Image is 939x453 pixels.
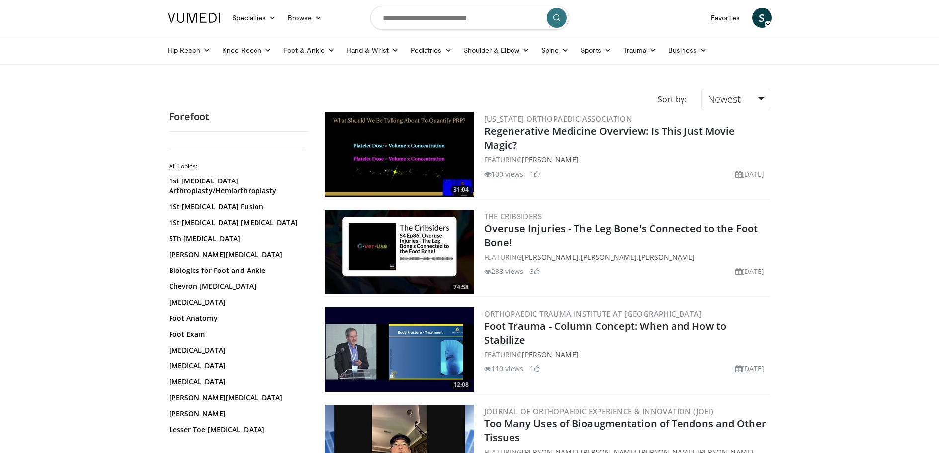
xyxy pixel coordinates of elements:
[169,377,303,387] a: [MEDICAL_DATA]
[341,40,405,60] a: Hand & Wrist
[484,114,633,124] a: [US_STATE] Orthopaedic Association
[325,112,474,197] img: c8aa0454-f2f7-4c12-9977-b870acb87f0a.300x170_q85_crop-smart_upscale.jpg
[650,89,694,110] div: Sort by:
[169,162,306,170] h2: All Topics:
[325,307,474,392] img: 46d06173-cd18-422c-a84f-522e98266e09.300x170_q85_crop-smart_upscale.jpg
[169,409,303,419] a: [PERSON_NAME]
[168,13,220,23] img: VuMedi Logo
[169,176,303,196] a: 1st [MEDICAL_DATA] Arthroplasty/Hemiarthroplasty
[162,40,217,60] a: Hip Recon
[169,393,303,403] a: [PERSON_NAME][MEDICAL_DATA]
[484,417,766,444] a: Too Many Uses of Bioaugmentation of Tendons and Other Tissues
[522,350,578,359] a: [PERSON_NAME]
[735,169,765,179] li: [DATE]
[169,297,303,307] a: [MEDICAL_DATA]
[282,8,328,28] a: Browse
[169,266,303,275] a: Biologics for Foot and Ankle
[325,307,474,392] a: 12:08
[450,185,472,194] span: 31:04
[639,252,695,262] a: [PERSON_NAME]
[484,124,735,152] a: Regenerative Medicine Overview: Is This Just Movie Magic?
[581,252,637,262] a: [PERSON_NAME]
[522,252,578,262] a: [PERSON_NAME]
[169,441,303,451] a: [PERSON_NAME]
[522,155,578,164] a: [PERSON_NAME]
[484,154,768,165] div: FEATURING
[735,266,765,276] li: [DATE]
[530,169,540,179] li: 1
[662,40,713,60] a: Business
[325,210,474,294] img: a4113bc0-23b9-4e77-92cc-aeaa28703afd.300x170_q85_crop-smart_upscale.jpg
[370,6,569,30] input: Search topics, interventions
[484,363,524,374] li: 110 views
[216,40,277,60] a: Knee Recon
[575,40,617,60] a: Sports
[405,40,458,60] a: Pediatrics
[484,349,768,360] div: FEATURING
[277,40,341,60] a: Foot & Ankle
[169,313,303,323] a: Foot Anatomy
[484,319,727,347] a: Foot Trauma - Column Concept: When and How to Stabilize
[169,329,303,339] a: Foot Exam
[484,211,542,221] a: The Cribsiders
[169,425,303,435] a: Lesser Toe [MEDICAL_DATA]
[535,40,575,60] a: Spine
[450,283,472,292] span: 74:58
[169,110,308,123] h2: Forefoot
[325,210,474,294] a: 74:58
[450,380,472,389] span: 12:08
[617,40,663,60] a: Trauma
[169,345,303,355] a: [MEDICAL_DATA]
[701,89,770,110] a: Newest
[530,266,540,276] li: 3
[458,40,535,60] a: Shoulder & Elbow
[484,252,768,262] div: FEATURING , ,
[169,281,303,291] a: Chevron [MEDICAL_DATA]
[169,202,303,212] a: 1St [MEDICAL_DATA] Fusion
[226,8,282,28] a: Specialties
[484,309,702,319] a: Orthopaedic Trauma Institute at [GEOGRAPHIC_DATA]
[325,112,474,197] a: 31:04
[484,266,524,276] li: 238 views
[735,363,765,374] li: [DATE]
[169,218,303,228] a: 1St [MEDICAL_DATA] [MEDICAL_DATA]
[708,92,741,106] span: Newest
[169,361,303,371] a: [MEDICAL_DATA]
[484,222,758,249] a: Overuse Injuries - The Leg Bone's Connected to the Foot Bone!
[484,406,714,416] a: Journal of Orthopaedic Experience & Innovation (JOEI)
[169,250,303,260] a: [PERSON_NAME][MEDICAL_DATA]
[752,8,772,28] a: S
[705,8,746,28] a: Favorites
[169,234,303,244] a: 5Th [MEDICAL_DATA]
[484,169,524,179] li: 100 views
[530,363,540,374] li: 1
